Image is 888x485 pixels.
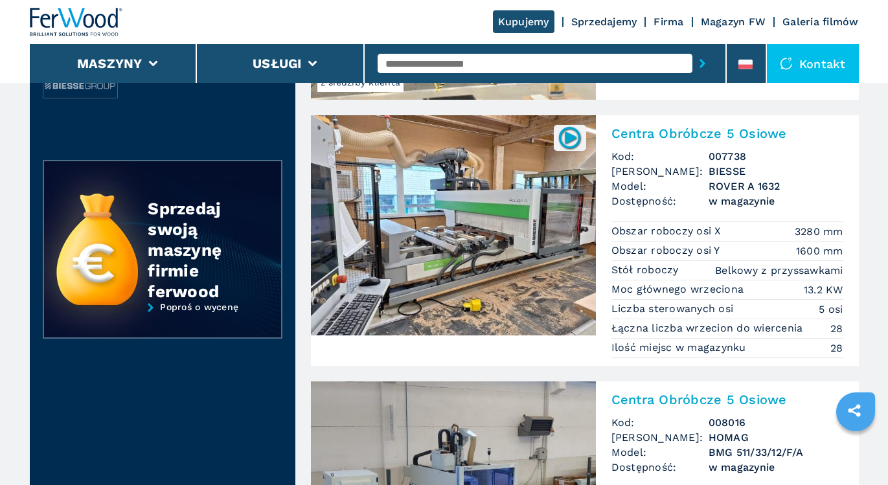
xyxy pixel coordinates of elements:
h3: BIESSE [709,164,843,179]
em: 28 [830,341,843,355]
span: Dostępność: [611,460,709,475]
span: Kod: [611,415,709,430]
p: Obszar roboczy osi Y [611,243,723,258]
span: Model: [611,445,709,460]
button: submit-button [692,49,712,78]
em: 13.2 KW [804,282,843,297]
em: 28 [830,321,843,336]
span: Dostępność: [611,194,709,209]
a: sharethis [838,394,871,427]
h3: 008016 [709,415,843,430]
a: Firma [654,16,683,28]
h2: Centra Obróbcze 5 Osiowe [611,392,843,407]
h3: ROVER A 1632 [709,179,843,194]
p: Moc głównego wrzeciona [611,282,747,297]
a: Sprzedajemy [571,16,637,28]
p: Ilość miejsc w magazynku [611,341,749,355]
em: Belkowy z przyssawkami [715,263,843,278]
h3: BMG 511/33/12/F/A [709,445,843,460]
p: Stół roboczy [611,263,682,277]
em: 1600 mm [796,243,843,258]
h2: Centra Obróbcze 5 Osiowe [611,126,843,141]
em: 3280 mm [795,224,843,239]
p: Łączna liczba wrzecion do wiercenia [611,321,806,335]
span: [PERSON_NAME]: [611,430,709,445]
span: Kod: [611,149,709,164]
img: Centra Obróbcze 5 Osiowe BIESSE ROVER A 1632 [311,115,596,335]
span: w magazynie [709,460,843,475]
img: Kontakt [780,57,793,70]
button: Maszyny [77,56,142,71]
a: Kupujemy [493,10,554,33]
h3: HOMAG [709,430,843,445]
img: image [43,73,117,99]
h3: 007738 [709,149,843,164]
p: Obszar roboczy osi X [611,224,725,238]
a: Galeria filmów [782,16,859,28]
span: w magazynie [709,194,843,209]
span: Model: [611,179,709,194]
div: Kontakt [767,44,859,83]
a: Centra Obróbcze 5 Osiowe BIESSE ROVER A 1632007738Centra Obróbcze 5 OsioweKod:007738[PERSON_NAME]... [311,115,859,366]
p: Liczba sterowanych osi [611,302,737,316]
iframe: Chat [833,427,878,475]
img: Ferwood [30,8,123,36]
img: 007738 [557,125,582,150]
a: Magazyn FW [701,16,766,28]
button: Usługi [253,56,302,71]
div: Sprzedaj swoją maszynę firmie ferwood [148,198,255,302]
span: [PERSON_NAME]: [611,164,709,179]
a: Poproś o wycenę [43,302,282,348]
em: 5 osi [819,302,843,317]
